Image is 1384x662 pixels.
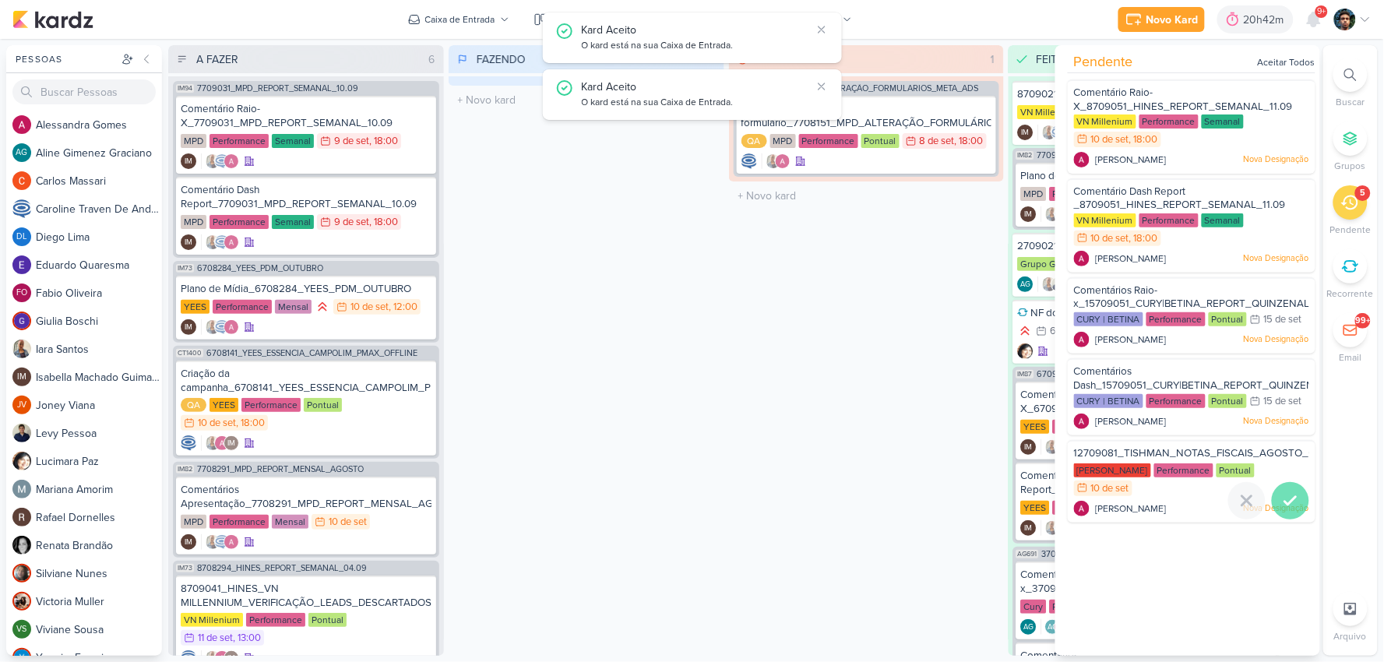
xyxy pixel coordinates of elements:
div: R e n a t a B r a n d ã o [36,537,162,554]
div: R a f a e l D o r n e l l e s [36,509,162,526]
div: Isabella Machado Guimarães [12,368,31,386]
div: C a r l o s M a s s a r i [36,173,162,189]
div: Performance [1053,501,1112,515]
div: 10 de set [350,302,389,312]
div: Performance [210,515,269,529]
img: Alessandra Gomes [224,234,239,250]
span: [PERSON_NAME] [1096,414,1167,428]
div: V i c t o r i a M u l l e r [36,593,162,610]
div: Criação da campanha_6708141_YEES_ESSENCIA_CAMPOLIM_PMAX_OFFLINE [181,367,431,395]
div: Performance [210,215,269,229]
img: Levy Pessoa [1051,276,1067,292]
div: Performance [1139,114,1199,129]
div: F a b i o O l i v e i r a [36,285,162,301]
div: O kard está na sua Caixa de Entrada. [582,95,811,111]
div: Kard Aceito [582,79,811,95]
span: 6708141_YEES_ESSENCIA_CAMPOLIM_PMAX_OFFLINE [206,349,417,357]
div: Performance [1154,463,1213,477]
img: Iara Santos [205,534,220,550]
img: Iara Santos [205,153,220,169]
img: Alessandra Gomes [1074,501,1090,516]
div: Comentário Dash Report_6709053_YEES_REPORT_SEMANAL_10.09_MARKETING [1021,469,1272,497]
div: Criar formulário_7708151_MPD_ALTERAÇÃO_FORMULÁRIOS_META_ADS [741,102,992,130]
div: Performance [210,134,269,148]
div: Pontual [861,134,900,148]
p: IM [185,539,192,547]
div: S i l v i a n e N u n e s [36,565,162,582]
div: 9 de set [334,136,369,146]
img: Alessandra Gomes [1074,152,1090,167]
div: Aceitar Todos [1258,55,1315,69]
div: Pontual [1209,312,1247,326]
span: Comentário Dash Report _8709051_HINES_REPORT_SEMANAL_11.09 [1074,185,1286,212]
div: Isabella Machado Guimarães [1018,125,1034,140]
span: IM94 [176,84,194,93]
div: 15 de set [1264,315,1302,325]
div: 99+ [1356,315,1371,327]
div: Criador(a): Isabella Machado Guimarães [1021,206,1037,222]
div: 10 de set [198,418,236,428]
p: IM [185,158,192,166]
div: Colaboradores: Iara Santos, Alessandra Gomes [762,153,791,169]
p: Email [1340,350,1362,364]
img: Iara Santos [205,319,220,335]
div: Criador(a): Isabella Machado Guimarães [1021,520,1037,536]
div: Colaboradores: Iara Santos, Caroline Traven De Andrade, Alessandra Gomes [1041,520,1079,536]
div: Criador(a): Isabella Machado Guimarães [181,319,196,335]
div: NF do mês [1018,306,1275,320]
img: Lucimara Paz [1018,343,1034,359]
img: Mariana Amorim [12,480,31,498]
div: MPD [1021,187,1047,201]
div: C a r o l i n e T r a v e n D e A n d r a d e [36,201,162,217]
img: Caroline Traven De Andrade [214,153,230,169]
div: Aline Gimenez Graciano [12,143,31,162]
img: Iara Santos [12,340,31,358]
input: + Novo kard [732,185,1002,207]
p: AG [1048,624,1058,632]
div: Cury [1021,600,1047,614]
div: MPD [181,134,206,148]
div: Novo Kard [1146,12,1199,28]
div: Performance [241,398,301,412]
div: QA [181,398,206,412]
div: G i u l i a B o s c h i [36,313,162,329]
span: 7708151_MPD_ALTERAÇÃO_FORMULÁRIOS_META_ADS [765,84,979,93]
p: IM [227,440,235,448]
div: YEES [1021,420,1050,434]
div: Plano de Mídia_6708284_YEES_PDM_OUTUBRO [181,282,431,296]
p: IM [1022,129,1030,137]
span: IM73 [176,564,194,572]
div: VN Millenium [1018,105,1080,119]
img: Alessandra Gomes [224,153,239,169]
p: IM [185,239,192,247]
div: Criador(a): Lucimara Paz [1018,343,1034,359]
img: Iara Santos [1045,520,1061,536]
img: Renata Brandão [12,536,31,555]
div: Criador(a): Isabella Machado Guimarães [181,234,196,250]
img: Iara Santos [1042,276,1058,292]
div: Prioridade Alta [1018,323,1034,339]
div: Pontual [1209,394,1247,408]
div: 20h42m [1244,12,1289,28]
span: Comentário Raio-X_8709051_HINES_REPORT_SEMANAL_11.09 [1074,86,1293,113]
p: Buscar [1336,95,1365,109]
img: Iara Santos [205,234,220,250]
div: Comentários Raio-x_3709051_CURY_REPORT_QUINZENAL_09.09 [1021,568,1272,596]
img: Caroline Traven De Andrade [214,234,230,250]
div: Criador(a): Caroline Traven De Andrade [181,435,196,451]
img: Victoria Muller [12,592,31,611]
div: Pontual [304,398,342,412]
div: A l i n e G i m e n e z G r a c i a n o [36,145,162,161]
div: O kard está na sua Caixa de Entrada. [582,38,811,54]
img: Caroline Traven De Andrade [214,319,230,335]
p: Pendente [1330,223,1372,237]
div: 1 [984,51,1001,68]
img: Caroline Traven De Andrade [1051,125,1067,140]
div: Viviane Sousa [12,620,31,639]
div: VN Millenium [181,613,243,627]
span: IM87 [1016,370,1034,379]
p: AG [16,149,28,157]
span: IM73 [176,264,194,273]
div: Colaboradores: Iara Santos, Alessandra Gomes, Isabella Machado Guimarães [201,435,239,451]
div: Isabella Machado Guimarães [1021,439,1037,455]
